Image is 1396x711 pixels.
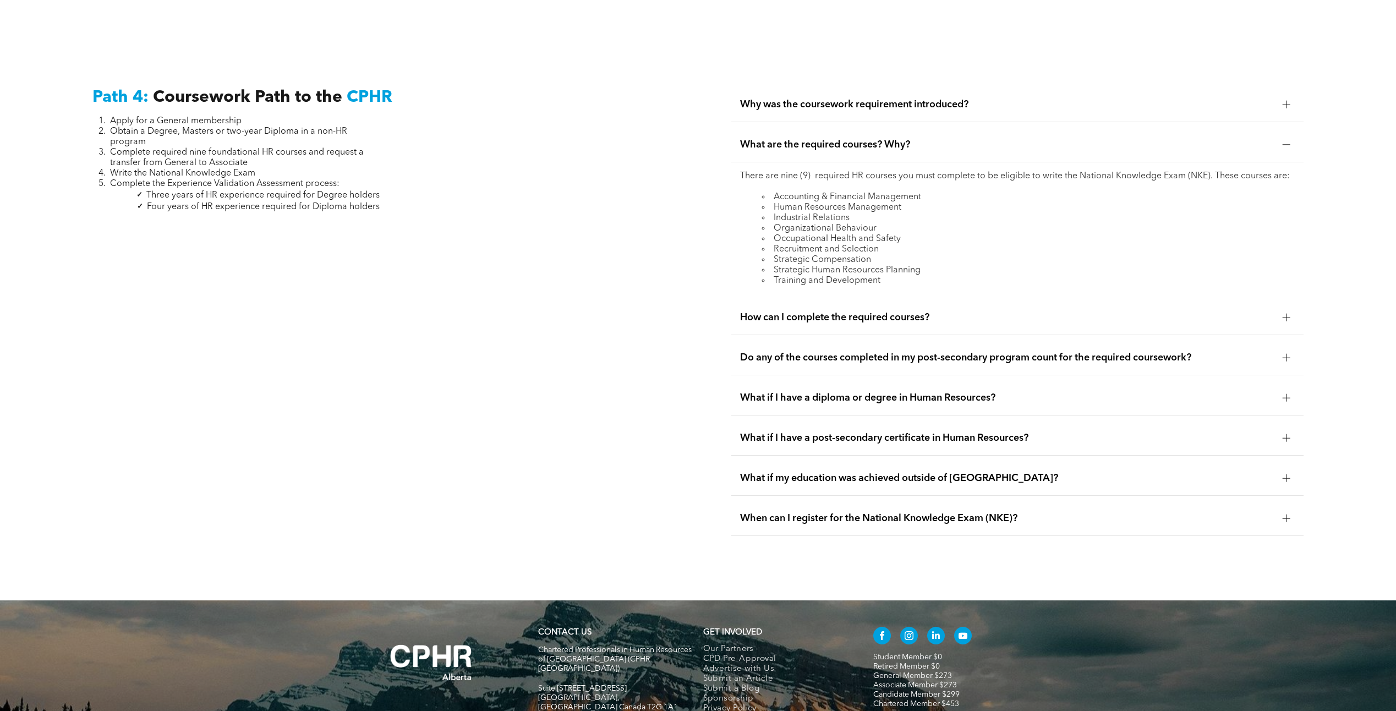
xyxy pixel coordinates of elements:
a: Sponsorship [703,694,850,704]
a: Our Partners [703,644,850,654]
span: Write the National Knowledge Exam [110,169,255,178]
li: Strategic Human Resources Planning [762,265,1295,276]
span: GET INVOLVED [703,628,762,637]
span: Do any of the courses completed in my post-secondary program count for the required coursework? [740,352,1274,364]
a: youtube [954,627,972,647]
a: Student Member $0 [873,653,942,661]
span: CPHR [347,89,392,106]
span: Why was the coursework requirement introduced? [740,99,1274,111]
p: There are nine (9) required HR courses you must complete to be eligible to write the National Kno... [740,171,1295,182]
li: Occupational Health and Safety [762,234,1295,244]
li: Recruitment and Selection [762,244,1295,255]
span: What if I have a diploma or degree in Human Resources? [740,392,1274,404]
span: Complete required nine foundational HR courses and request a transfer from General to Associate [110,148,364,167]
a: Retired Member $0 [873,663,940,670]
li: Accounting & Financial Management [762,192,1295,203]
span: What are the required courses? Why? [740,139,1274,151]
a: Associate Member $273 [873,681,957,689]
a: Submit a Blog [703,684,850,694]
a: CONTACT US [538,628,592,637]
li: Training and Development [762,276,1295,286]
span: Path 4: [92,89,149,106]
a: Advertise with Us [703,664,850,674]
a: Candidate Member $299 [873,691,960,698]
span: Complete the Experience Validation Assessment process: [110,179,340,188]
img: A white background with a few lines on it [368,622,495,703]
span: Coursework Path to the [153,89,342,106]
span: What if I have a post-secondary certificate in Human Resources? [740,432,1274,444]
li: Organizational Behaviour [762,223,1295,234]
a: Submit an Article [703,674,850,684]
a: General Member $273 [873,672,952,680]
li: Human Resources Management [762,203,1295,213]
span: What if my education was achieved outside of [GEOGRAPHIC_DATA]? [740,472,1274,484]
a: instagram [900,627,918,647]
a: Chartered Member $453 [873,700,959,708]
span: Chartered Professionals in Human Resources of [GEOGRAPHIC_DATA] (CPHR [GEOGRAPHIC_DATA]) [538,646,692,672]
span: [GEOGRAPHIC_DATA], [GEOGRAPHIC_DATA] Canada T2G 1A1 [538,694,678,711]
span: Four years of HR experience required for Diploma holders [147,203,380,211]
span: Suite [STREET_ADDRESS] [538,685,627,692]
span: When can I register for the National Knowledge Exam (NKE)? [740,512,1274,524]
li: Industrial Relations [762,213,1295,223]
span: How can I complete the required courses? [740,311,1274,324]
a: CPD Pre-Approval [703,654,850,664]
span: Obtain a Degree, Masters or two-year Diploma in a non-HR program [110,127,347,146]
span: Apply for a General membership [110,117,242,125]
a: facebook [873,627,891,647]
span: Three years of HR experience required for Degree holders [146,191,380,200]
a: linkedin [927,627,945,647]
li: Strategic Compensation [762,255,1295,265]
